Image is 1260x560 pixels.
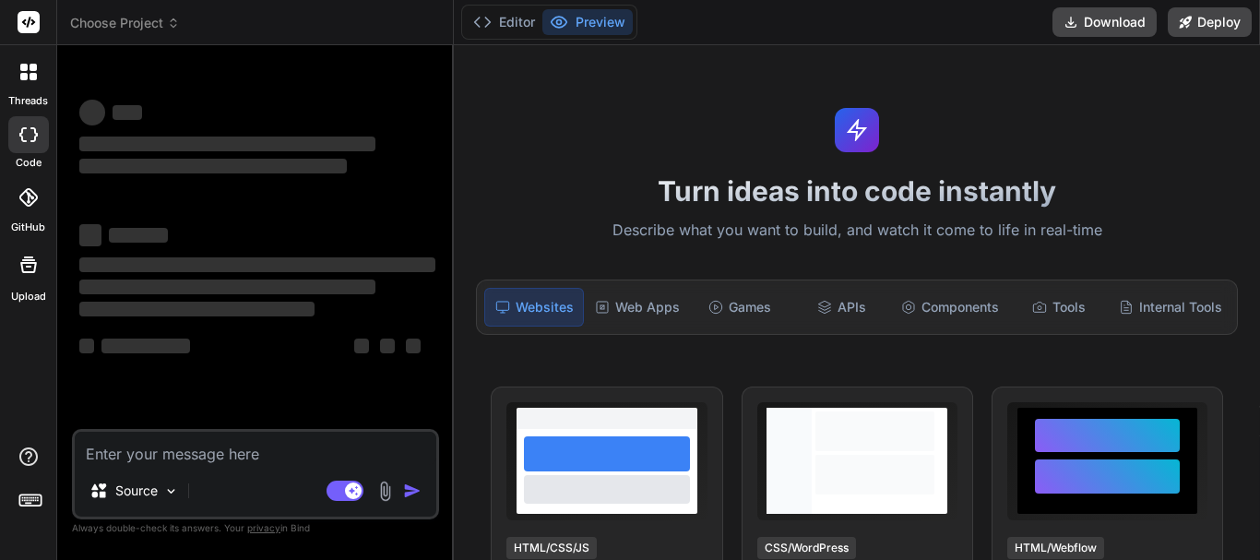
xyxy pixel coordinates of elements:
div: CSS/WordPress [757,537,856,559]
img: attachment [374,481,396,502]
span: ‌ [79,257,435,272]
button: Preview [542,9,633,35]
img: Pick Models [163,483,179,499]
span: ‌ [79,339,94,353]
label: GitHub [11,220,45,235]
span: ‌ [79,224,101,246]
span: ‌ [79,100,105,125]
span: ‌ [113,105,142,120]
button: Editor [466,9,542,35]
span: ‌ [380,339,395,353]
span: privacy [247,522,280,533]
p: Describe what you want to build, and watch it come to life in real-time [465,219,1249,243]
label: threads [8,93,48,109]
div: HTML/CSS/JS [506,537,597,559]
label: Upload [11,289,46,304]
span: ‌ [79,159,347,173]
span: ‌ [79,302,315,316]
div: Websites [484,288,584,327]
div: Components [894,288,1006,327]
div: HTML/Webflow [1007,537,1104,559]
div: Tools [1010,288,1108,327]
div: Games [691,288,789,327]
div: APIs [792,288,890,327]
p: Source [115,482,158,500]
span: ‌ [109,228,168,243]
span: ‌ [101,339,190,353]
button: Deploy [1168,7,1252,37]
div: Internal Tools [1111,288,1230,327]
p: Always double-check its answers. Your in Bind [72,519,439,537]
span: ‌ [79,137,375,151]
h1: Turn ideas into code instantly [465,174,1249,208]
span: ‌ [79,280,375,294]
div: Web Apps [588,288,687,327]
span: ‌ [354,339,369,353]
label: code [16,155,42,171]
img: icon [403,482,422,500]
span: ‌ [406,339,421,353]
span: Choose Project [70,14,180,32]
button: Download [1052,7,1157,37]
